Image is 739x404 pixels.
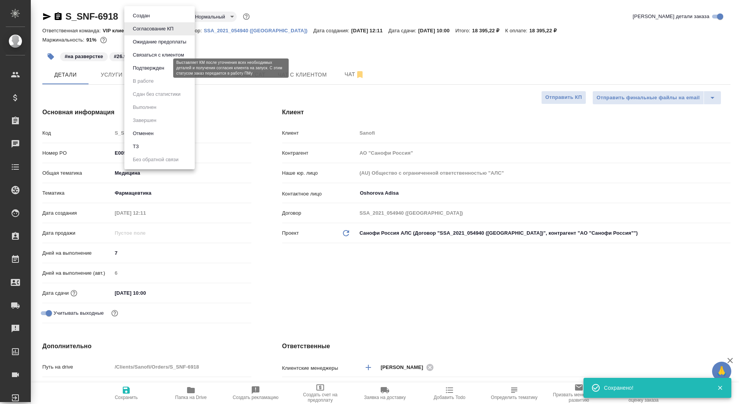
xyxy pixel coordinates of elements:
button: Завершен [130,116,159,125]
button: Закрыть [712,384,728,391]
div: Сохранено! [604,384,706,392]
button: Сдан без статистики [130,90,183,98]
button: Создан [130,12,152,20]
button: ТЗ [130,142,141,151]
button: Согласование КП [130,25,176,33]
button: Подтвержден [130,64,167,72]
button: Ожидание предоплаты [130,38,189,46]
button: В работе [130,77,156,85]
button: Без обратной связи [130,155,181,164]
button: Выполнен [130,103,159,112]
button: Связаться с клиентом [130,51,186,59]
button: Отменен [130,129,156,138]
